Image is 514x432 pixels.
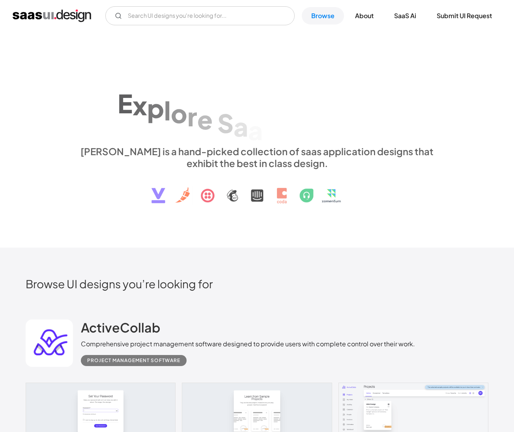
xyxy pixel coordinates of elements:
div: x [133,90,147,121]
div: r [187,101,197,131]
div: Project Management Software [87,356,180,365]
div: E [118,88,133,118]
h2: ActiveCollab [81,319,160,335]
div: a [234,111,248,142]
a: ActiveCollab [81,319,160,339]
div: S [217,108,234,138]
div: o [171,98,187,129]
a: SaaS Ai [385,7,426,24]
div: p [147,93,164,123]
h1: Explore SaaS UI design patterns & interactions. [76,77,439,137]
div: l [164,95,171,126]
a: home [13,9,91,22]
div: a [248,115,263,146]
img: text, icon, saas logo [138,169,377,210]
div: Comprehensive project management software designed to provide users with complete control over th... [81,339,415,349]
div: [PERSON_NAME] is a hand-picked collection of saas application designs that exhibit the best in cl... [76,145,439,169]
div: e [197,104,213,135]
form: Email Form [105,6,295,25]
a: Submit UI Request [427,7,501,24]
h2: Browse UI designs you’re looking for [26,277,488,291]
a: About [346,7,383,24]
a: Browse [302,7,344,24]
input: Search UI designs you're looking for... [105,6,295,25]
